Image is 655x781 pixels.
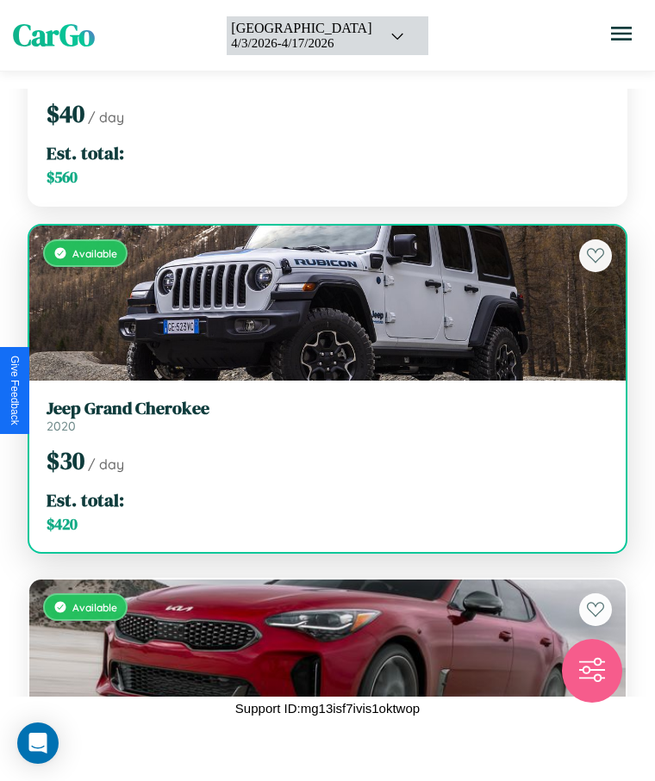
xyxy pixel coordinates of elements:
span: 2020 [47,418,76,434]
div: 4 / 3 / 2026 - 4 / 17 / 2026 [231,36,371,51]
span: $ 560 [47,167,78,188]
span: $ 420 [47,514,78,535]
span: / day [88,456,124,473]
a: Jeep Grand Cherokee2020 [47,398,608,434]
span: $ 40 [47,97,84,130]
span: $ 30 [47,444,84,477]
div: Give Feedback [9,356,21,425]
span: / day [88,108,124,126]
span: CarGo [13,15,95,56]
span: Available [72,601,117,614]
p: Support ID: mg13isf7ivis1oktwop [235,697,420,720]
span: Available [72,247,117,260]
span: Est. total: [47,140,124,165]
div: Open Intercom Messenger [17,722,59,764]
span: Est. total: [47,487,124,512]
div: [GEOGRAPHIC_DATA] [231,21,371,36]
h3: Jeep Grand Cherokee [47,398,608,418]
